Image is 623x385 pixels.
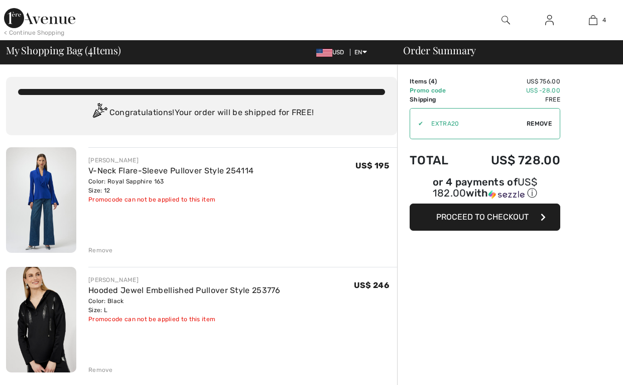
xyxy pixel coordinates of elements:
div: ✔ [410,119,423,128]
a: V-Neck Flare-Sleeve Pullover Style 254114 [88,166,254,175]
td: Total [410,143,464,177]
span: 4 [88,43,93,56]
div: [PERSON_NAME] [88,156,254,165]
div: Color: Royal Sapphire 163 Size: 12 [88,177,254,195]
img: Hooded Jewel Embellished Pullover Style 253776 [6,267,76,372]
img: My Info [545,14,554,26]
span: My Shopping Bag ( Items) [6,45,121,55]
div: < Continue Shopping [4,28,65,37]
a: 4 [572,14,614,26]
div: Congratulations! Your order will be shipped for FREE! [18,103,385,123]
div: Color: Black Size: L [88,297,281,315]
div: Order Summary [391,45,617,55]
span: US$ 195 [355,161,389,170]
input: Promo code [423,109,527,139]
span: USD [316,49,348,56]
img: Sezzle [488,190,525,199]
span: US$ 246 [354,280,389,290]
td: Shipping [410,95,464,104]
div: Remove [88,365,113,374]
div: Promocode can not be applied to this item [88,315,281,324]
td: Promo code [410,86,464,95]
div: Promocode can not be applied to this item [88,195,254,204]
img: 1ère Avenue [4,8,75,28]
button: Proceed to Checkout [410,204,560,231]
iframe: Opens a widget where you can chat to one of our agents [559,355,613,380]
span: Proceed to Checkout [436,212,529,222]
a: Hooded Jewel Embellished Pullover Style 253776 [88,285,281,295]
td: US$ 728.00 [464,143,560,177]
td: Items ( ) [410,77,464,86]
img: My Bag [589,14,597,26]
div: or 4 payments ofUS$ 182.00withSezzle Click to learn more about Sezzle [410,177,560,204]
span: 4 [431,78,435,85]
span: US$ 182.00 [433,176,537,199]
img: Congratulation2.svg [89,103,109,123]
span: Remove [527,119,552,128]
img: search the website [502,14,510,26]
span: 4 [602,16,606,25]
img: V-Neck Flare-Sleeve Pullover Style 254114 [6,147,76,253]
div: [PERSON_NAME] [88,275,281,284]
div: Remove [88,246,113,255]
span: EN [354,49,367,56]
div: or 4 payments of with [410,177,560,200]
td: US$ -28.00 [464,86,560,95]
td: US$ 756.00 [464,77,560,86]
td: Free [464,95,560,104]
img: US Dollar [316,49,332,57]
a: Sign In [537,14,562,27]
